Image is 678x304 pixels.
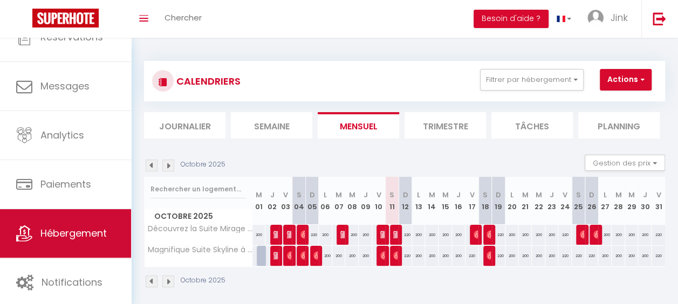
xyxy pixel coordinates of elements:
[324,190,327,200] abbr: L
[612,225,625,245] div: 200
[40,30,103,44] span: Réservations
[439,225,452,245] div: 200
[305,177,319,225] th: 05
[144,112,225,139] li: Journalier
[518,246,532,266] div: 200
[273,224,278,245] span: [PERSON_NAME] Gnessa Roomservice
[359,177,372,225] th: 09
[518,177,532,225] th: 21
[545,177,559,225] th: 23
[563,190,567,200] abbr: V
[40,128,84,142] span: Analytics
[40,177,91,191] span: Paiements
[615,190,621,200] abbr: M
[402,190,408,200] abbr: D
[496,190,501,200] abbr: D
[625,225,639,245] div: 200
[585,177,599,225] th: 26
[572,246,585,266] div: 220
[380,245,385,266] span: [PERSON_NAME]
[598,225,612,245] div: 200
[558,246,572,266] div: 220
[545,246,559,266] div: 200
[492,177,505,225] th: 19
[643,190,647,200] abbr: J
[576,190,581,200] abbr: S
[287,245,291,266] span: [PERSON_NAME]
[399,246,412,266] div: 220
[389,190,394,200] abbr: S
[456,190,461,200] abbr: J
[319,225,332,245] div: 200
[412,177,426,225] th: 13
[653,12,666,25] img: logout
[652,225,665,245] div: 220
[558,225,572,245] div: 220
[600,69,652,91] button: Actions
[625,177,639,225] th: 29
[429,190,435,200] abbr: M
[580,224,584,245] span: [PERSON_NAME]
[478,177,492,225] th: 18
[652,246,665,266] div: 220
[487,224,491,245] span: [PERSON_NAME]
[545,225,559,245] div: 200
[589,190,594,200] abbr: D
[652,177,665,225] th: 31
[412,225,426,245] div: 200
[492,225,505,245] div: 220
[598,177,612,225] th: 27
[399,177,412,225] th: 12
[376,190,381,200] abbr: V
[452,246,465,266] div: 200
[256,190,262,200] abbr: M
[483,190,488,200] abbr: S
[345,225,359,245] div: 200
[310,190,315,200] abbr: D
[505,225,519,245] div: 200
[585,155,665,171] button: Gestion des prix
[452,225,465,245] div: 200
[587,10,604,26] img: ...
[638,177,652,225] th: 30
[491,112,573,139] li: Tâches
[318,112,399,139] li: Mensuel
[550,190,554,200] abbr: J
[465,246,479,266] div: 220
[487,245,491,266] span: [PERSON_NAME]
[572,177,585,225] th: 25
[345,246,359,266] div: 200
[273,245,278,266] span: Oussama Direct
[40,79,90,93] span: Messages
[492,246,505,266] div: 220
[335,190,342,200] abbr: M
[145,209,252,224] span: Octobre 2025
[40,226,107,240] span: Hébergement
[474,224,478,245] span: [PERSON_NAME]
[300,245,305,266] span: [PERSON_NAME]
[425,246,439,266] div: 200
[150,179,246,199] input: Rechercher un logement...
[439,246,452,266] div: 200
[305,225,319,245] div: 220
[474,10,549,28] button: Besoin d'aide ?
[510,190,513,200] abbr: L
[532,177,545,225] th: 22
[279,177,292,225] th: 03
[578,112,660,139] li: Planning
[593,224,598,245] span: [PERSON_NAME]
[181,160,225,170] p: Octobre 2025
[480,69,584,91] button: Filtrer par hébergement
[372,177,386,225] th: 10
[359,246,372,266] div: 200
[399,225,412,245] div: 220
[625,246,639,266] div: 200
[174,69,241,93] h3: CALENDRIERS
[417,190,420,200] abbr: L
[270,190,275,200] abbr: J
[598,246,612,266] div: 200
[393,245,398,266] span: [PERSON_NAME]
[181,275,225,286] p: Octobre 2025
[231,112,312,139] li: Semaine
[252,177,266,225] th: 01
